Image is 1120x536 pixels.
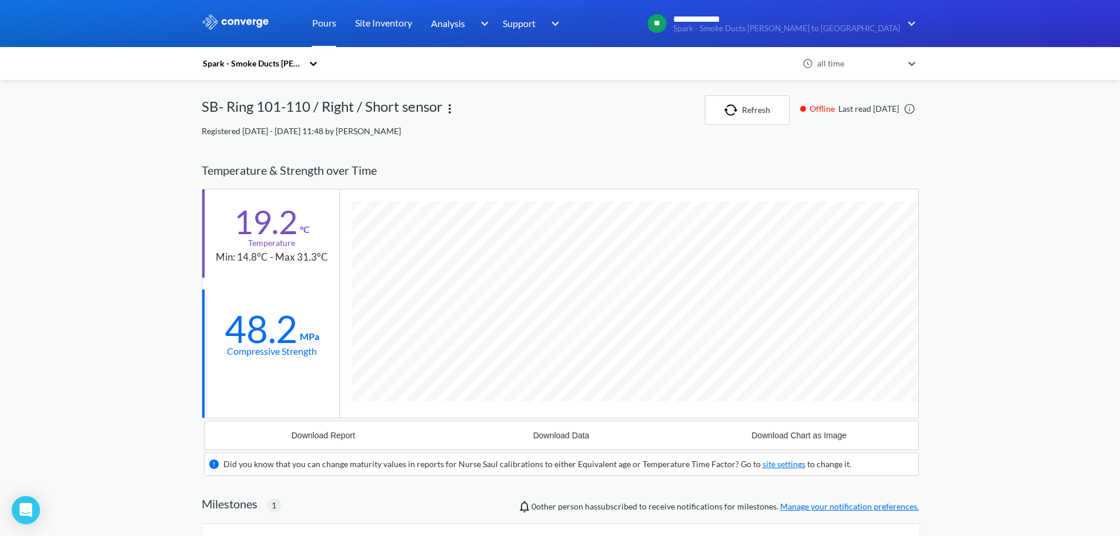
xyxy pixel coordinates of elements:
[431,16,465,31] span: Analysis
[803,58,813,69] img: icon-clock.svg
[272,499,276,512] span: 1
[234,207,297,237] div: 19.2
[202,152,919,189] div: Temperature & Strength over Time
[724,104,742,116] img: icon-refresh.svg
[227,344,317,358] div: Compressive Strength
[202,57,303,70] div: Spark - Smoke Ducts [PERSON_NAME] to [GEOGRAPHIC_DATA]
[443,102,457,116] img: more.svg
[202,14,270,29] img: logo_ewhite.svg
[794,102,919,115] div: Last read [DATE]
[202,95,443,125] div: SB- Ring 101-110 / Right / Short sensor
[202,497,258,511] h2: Milestones
[517,500,531,514] img: notifications-icon.svg
[780,501,919,511] a: Manage your notification preferences.
[900,16,919,31] img: downArrow.svg
[705,95,790,125] button: Refresh
[751,431,847,440] div: Download Chart as Image
[473,16,492,31] img: downArrow.svg
[225,314,297,344] div: 48.2
[12,496,40,524] div: Open Intercom Messenger
[531,501,556,511] span: 0 other
[814,57,902,70] div: all time
[223,458,851,471] div: Did you know that you can change maturity values in reports for Nurse Saul calibrations to either...
[442,421,680,450] button: Download Data
[544,16,563,31] img: downArrow.svg
[292,431,355,440] div: Download Report
[680,421,918,450] button: Download Chart as Image
[202,126,401,136] span: Registered [DATE] - [DATE] 11:48 by [PERSON_NAME]
[248,237,295,249] div: Temperature
[533,431,590,440] div: Download Data
[205,421,443,450] button: Download Report
[531,500,919,513] span: person has subscribed to receive notifications for milestones.
[810,102,838,115] span: Offline
[673,24,900,33] span: Spark - Smoke Ducts [PERSON_NAME] to [GEOGRAPHIC_DATA]
[503,16,536,31] span: Support
[763,459,805,469] a: site settings
[216,249,328,265] div: Min: 14.8°C - Max 31.3°C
